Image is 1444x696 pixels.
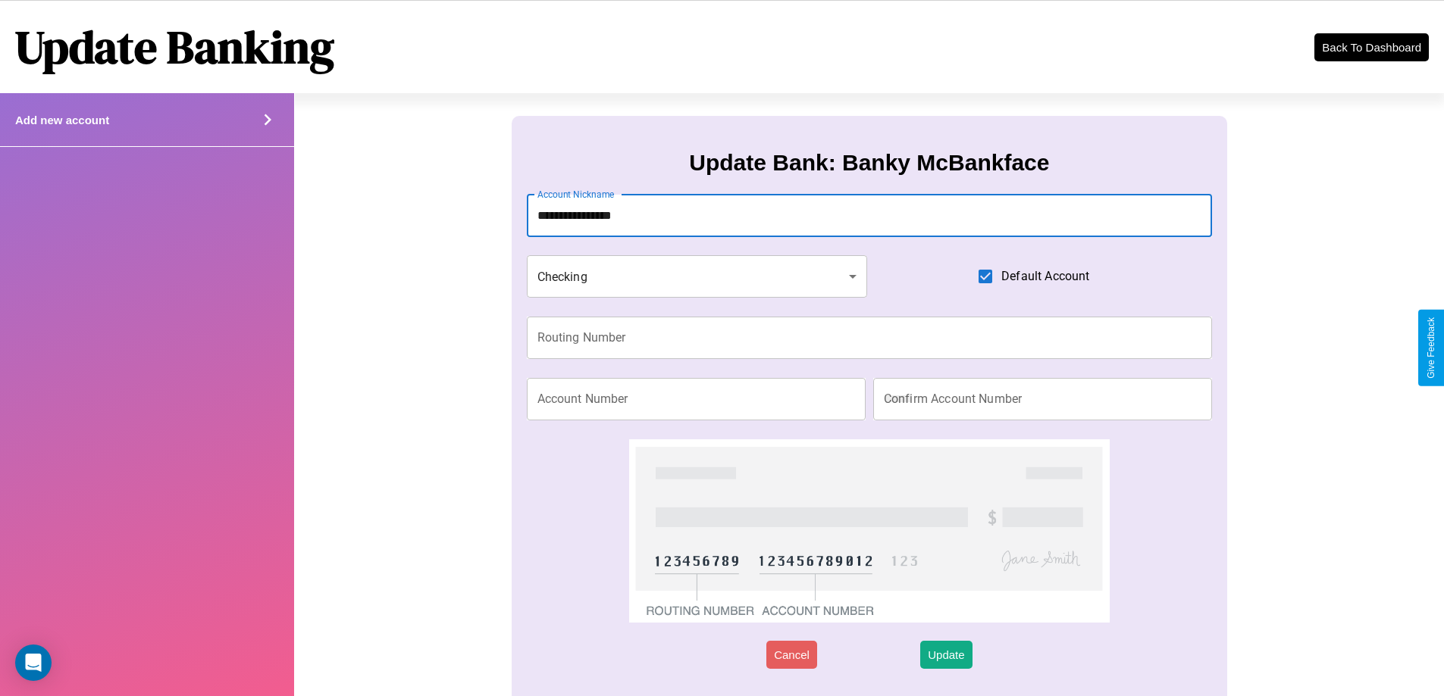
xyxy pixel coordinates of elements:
div: Open Intercom Messenger [15,645,52,681]
button: Cancel [766,641,817,669]
h4: Add new account [15,114,109,126]
label: Account Nickname [537,188,615,201]
h3: Update Bank: Banky McBankface [689,150,1049,176]
div: Checking [527,255,868,298]
button: Update [920,641,972,669]
div: Give Feedback [1426,317,1436,379]
button: Back To Dashboard [1314,33,1429,61]
img: check [629,439,1109,623]
span: Default Account [1001,267,1089,286]
h1: Update Banking [15,16,334,78]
